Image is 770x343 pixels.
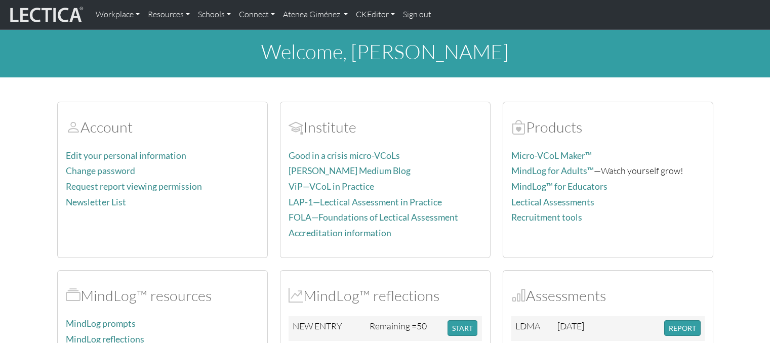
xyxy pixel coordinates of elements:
[279,4,352,25] a: Atenea Giménez
[66,118,259,136] h2: Account
[417,320,427,331] span: 50
[366,316,443,340] td: Remaining =
[66,181,202,192] a: Request report viewing permission
[92,4,144,25] a: Workplace
[511,163,705,178] p: —Watch yourself grow!
[352,4,399,25] a: CKEditor
[399,4,435,25] a: Sign out
[8,5,84,24] img: lecticalive
[664,320,701,336] button: REPORT
[511,165,594,176] a: MindLog for Adults™
[194,4,235,25] a: Schools
[511,150,592,161] a: Micro-VCoL Maker™
[289,316,366,340] td: NEW ENTRY
[66,165,135,176] a: Change password
[511,316,554,340] td: LDMA
[289,197,442,207] a: LAP-1—Lectical Assessment in Practice
[289,150,400,161] a: Good in a crisis micro-VCoLs
[511,197,594,207] a: Lectical Assessments
[511,212,582,223] a: Recruitment tools
[511,287,705,305] h2: Assessments
[66,197,126,207] a: Newsletter List
[289,118,303,136] span: Account
[66,287,259,305] h2: MindLog™ resources
[511,118,705,136] h2: Products
[289,286,303,305] span: MindLog
[235,4,279,25] a: Connect
[289,181,374,192] a: ViP—VCoL in Practice
[511,118,526,136] span: Products
[289,212,458,223] a: FOLA—Foundations of Lectical Assessment
[289,287,482,305] h2: MindLog™ reflections
[289,118,482,136] h2: Institute
[144,4,194,25] a: Resources
[66,286,80,305] span: MindLog™ resources
[66,150,186,161] a: Edit your personal information
[511,286,526,305] span: Assessments
[289,165,411,176] a: [PERSON_NAME] Medium Blog
[66,118,80,136] span: Account
[66,318,136,329] a: MindLog prompts
[289,228,391,238] a: Accreditation information
[511,181,607,192] a: MindLog™ for Educators
[557,320,584,331] span: [DATE]
[448,320,477,336] button: START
